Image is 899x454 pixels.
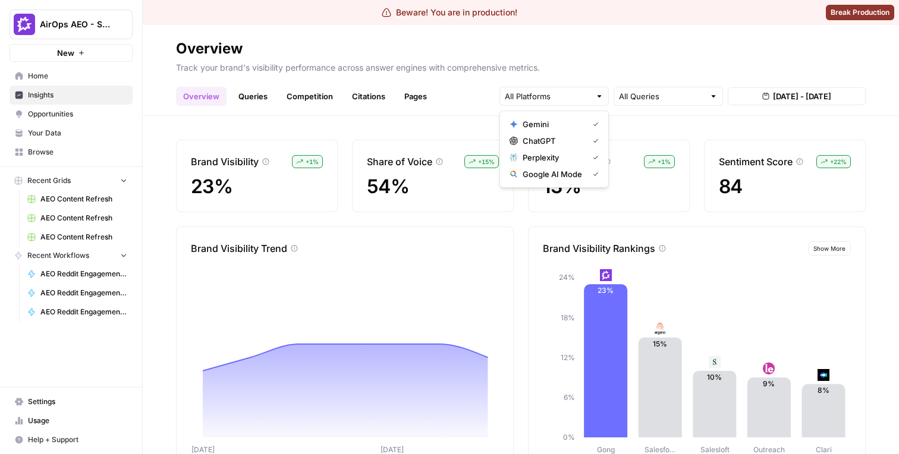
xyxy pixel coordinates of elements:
button: Recent Workflows [10,247,133,264]
a: AEO Content Refresh [22,190,133,209]
tspan: 24% [559,273,575,282]
span: Show More [813,244,845,253]
a: Settings [10,392,133,411]
span: Opportunities [28,109,127,119]
img: h6qlr8a97mop4asab8l5qtldq2wv [818,369,829,381]
span: Gemini [523,118,583,130]
a: Opportunities [10,105,133,124]
span: AEO Content Refresh [40,213,127,223]
span: ChatGPT [523,135,583,147]
text: 8% [818,386,829,395]
span: 23% [191,175,232,198]
p: Brand Visibility Rankings [543,241,655,256]
span: + 15 % [478,157,495,166]
img: AirOps AEO - Single Brand (Gong) Logo [14,14,35,35]
a: AEO Content Refresh [22,209,133,228]
tspan: [DATE] [191,445,215,454]
p: Sentiment Score [719,155,793,169]
text: 23% [598,286,614,295]
button: Break Production [826,5,894,20]
span: [DATE] - [DATE] [773,90,831,102]
div: Overview [176,39,243,58]
tspan: 6% [564,393,575,402]
span: Your Data [28,128,127,138]
a: Competition [279,87,340,106]
span: AEO Content Refresh [40,232,127,242]
span: AirOps AEO - Single Brand (Gong) [40,18,112,30]
span: AEO Reddit Engagement - Fork [40,307,127,317]
span: AEO Reddit Engagement - Fork [40,269,127,279]
span: Insights [28,90,127,100]
tspan: Salesloft [700,445,730,454]
a: Home [10,67,133,86]
a: Overview [176,87,227,106]
text: 9% [763,379,775,388]
a: Citations [345,87,392,106]
span: + 1 % [306,157,319,166]
div: Beware! You are in production! [382,7,517,18]
span: Google AI Mode [523,168,583,180]
a: AEO Reddit Engagement - Fork [22,264,133,283]
a: AEO Reddit Engagement - Fork [22,302,133,321]
span: Browse [28,147,127,157]
p: Share of Voice [367,155,432,169]
p: Brand Visibility [191,155,259,169]
tspan: 12% [561,353,575,362]
span: AEO Content Refresh [40,194,127,204]
tspan: Gong [597,445,615,454]
button: Show More [808,241,851,256]
span: Usage [28,415,127,426]
a: Browse [10,143,133,162]
button: Recent Grids [10,172,133,190]
button: Workspace: AirOps AEO - Single Brand (Gong) [10,10,133,39]
span: Settings [28,396,127,407]
span: Help + Support [28,434,127,445]
tspan: Salesfo… [645,445,675,454]
span: + 1 % [658,157,671,166]
a: Pages [397,87,434,106]
span: + 22 % [830,157,847,166]
input: All Platforms [505,90,590,102]
text: 10% [707,373,722,382]
a: Usage [10,411,133,430]
img: e001jt87q6ctylcrzboubucy6uux [654,323,666,335]
span: Home [28,71,127,81]
button: New [10,44,133,62]
img: w6cjb6u2gvpdnjw72qw8i2q5f3eb [600,269,612,281]
button: [DATE] - [DATE] [728,87,866,105]
img: vpq3xj2nnch2e2ivhsgwmf7hbkjf [709,356,721,368]
a: AEO Content Refresh [22,228,133,247]
a: Queries [231,87,275,106]
p: Brand Visibility Trend [191,241,287,256]
tspan: Outreach [753,445,785,454]
a: Insights [10,86,133,105]
span: AEO Reddit Engagement - Fork [40,288,127,298]
text: 15% [653,339,667,348]
img: w5j8drkl6vorx9oircl0z03rjk9p [763,362,775,374]
tspan: 0% [563,433,575,442]
tspan: 18% [561,313,575,322]
input: All Queries [619,90,705,102]
span: Break Production [831,7,889,18]
span: New [57,47,74,59]
span: Perplexity [523,152,583,163]
a: AEO Reddit Engagement - Fork [22,283,133,302]
p: Track your brand's visibility performance across answer engines with comprehensive metrics. [176,58,866,74]
a: Your Data [10,124,133,143]
span: Recent Grids [27,175,71,186]
span: Recent Workflows [27,250,89,261]
tspan: [DATE] [381,445,404,454]
button: Help + Support [10,430,133,449]
tspan: Clari [816,445,832,454]
span: 54% [367,175,409,198]
span: 84 [719,175,743,198]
